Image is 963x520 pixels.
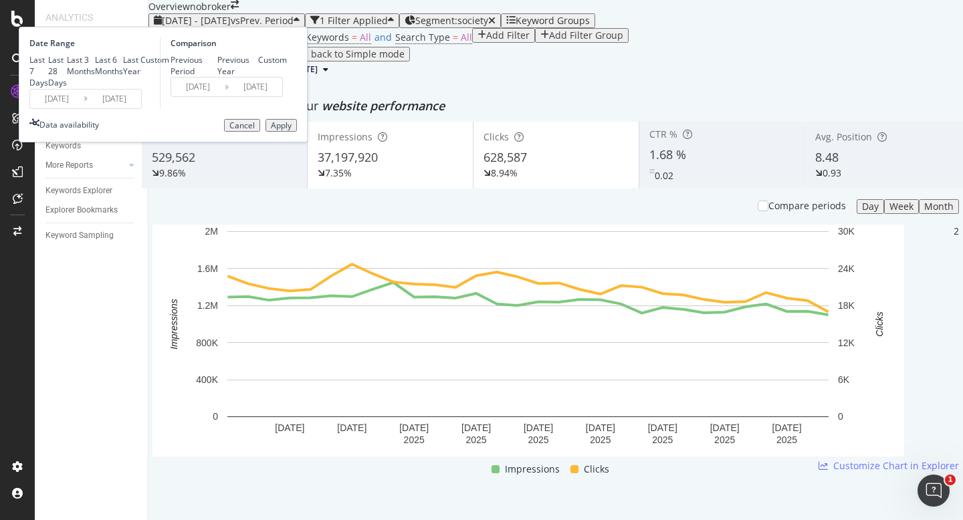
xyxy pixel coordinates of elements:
[224,119,260,132] button: Cancel
[45,184,138,198] a: Keywords Explorer
[648,422,677,433] text: [DATE]
[833,459,959,473] span: Customize Chart in Explorer
[213,411,218,422] text: 0
[919,199,959,214] button: Month
[655,169,673,182] div: 0.02
[884,199,919,214] button: Week
[320,15,388,26] div: 1 Filter Applied
[399,13,501,28] button: Segment:society
[140,54,169,66] div: Custom
[491,166,518,180] div: 8.94%
[484,130,509,143] span: Clicks
[265,119,297,132] button: Apply
[472,28,535,43] button: Add Filter
[67,54,95,77] div: Last 3 Months
[652,434,673,445] text: 2025
[889,201,914,212] div: Week
[838,338,855,348] text: 12K
[229,121,255,130] div: Cancel
[123,54,140,77] div: Last Year
[374,31,392,43] span: and
[649,169,655,173] img: Equal
[171,78,225,96] input: Start Date
[501,13,595,28] button: Keyword Groups
[710,422,740,433] text: [DATE]
[45,184,112,198] div: Keywords Explorer
[152,225,904,457] svg: A chart.
[516,15,590,26] div: Keyword Groups
[404,434,425,445] text: 2025
[197,300,218,311] text: 1.2M
[649,146,686,162] span: 1.68 %
[322,98,445,114] span: website performance
[29,37,156,49] div: Date Range
[45,229,114,243] div: Keyword Sampling
[159,166,186,180] div: 9.86%
[171,54,217,77] div: Previous Period
[274,47,410,61] button: Switch back to Simple mode
[39,119,99,130] div: Data availability
[838,300,855,311] text: 18K
[535,28,629,43] button: Add Filter Group
[45,24,137,39] div: RealKeywords
[649,128,677,140] span: CTR %
[584,461,609,477] span: Clicks
[524,422,553,433] text: [DATE]
[714,434,735,445] text: 2025
[45,203,138,217] a: Explorer Bookmarks
[45,139,138,153] a: Keywords
[48,54,67,88] div: Last 28 Days
[217,54,259,77] div: Previous Year
[461,422,491,433] text: [DATE]
[360,31,371,43] span: All
[352,31,357,43] span: =
[45,139,81,153] div: Keywords
[45,203,118,217] div: Explorer Bookmarks
[461,31,472,43] span: All
[776,434,797,445] text: 2025
[318,130,372,143] span: Impressions
[945,475,956,485] span: 1
[229,78,282,96] input: End Date
[954,225,959,238] div: 2
[45,158,125,172] a: More Reports
[862,201,879,212] div: Day
[838,411,843,422] text: 0
[196,338,218,348] text: 800K
[823,166,841,180] div: 0.93
[318,149,378,165] span: 37,197,920
[152,149,195,165] span: 529,562
[528,434,548,445] text: 2025
[486,30,530,41] div: Add Filter
[918,475,950,507] iframe: Intercom live chat
[395,31,450,43] span: Search Type
[205,226,218,237] text: 2M
[484,149,527,165] span: 628,587
[95,54,123,77] div: Last 6 Months
[337,422,366,433] text: [DATE]
[88,90,141,108] input: End Date
[466,434,487,445] text: 2025
[279,49,405,59] div: Switch back to Simple mode
[148,98,963,115] div: Detect big movements in your
[306,31,349,43] span: Keywords
[197,263,218,274] text: 1.6M
[815,149,839,165] span: 8.48
[815,130,872,143] span: Avg. Position
[838,374,850,385] text: 6K
[29,54,48,88] div: Last 7 Days
[148,13,305,28] button: [DATE] - [DATE]vsPrev. Period
[453,31,458,43] span: =
[258,54,287,66] div: Custom
[415,14,488,27] span: Segment: society
[772,422,802,433] text: [DATE]
[30,90,84,108] input: Start Date
[549,30,623,41] div: Add Filter Group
